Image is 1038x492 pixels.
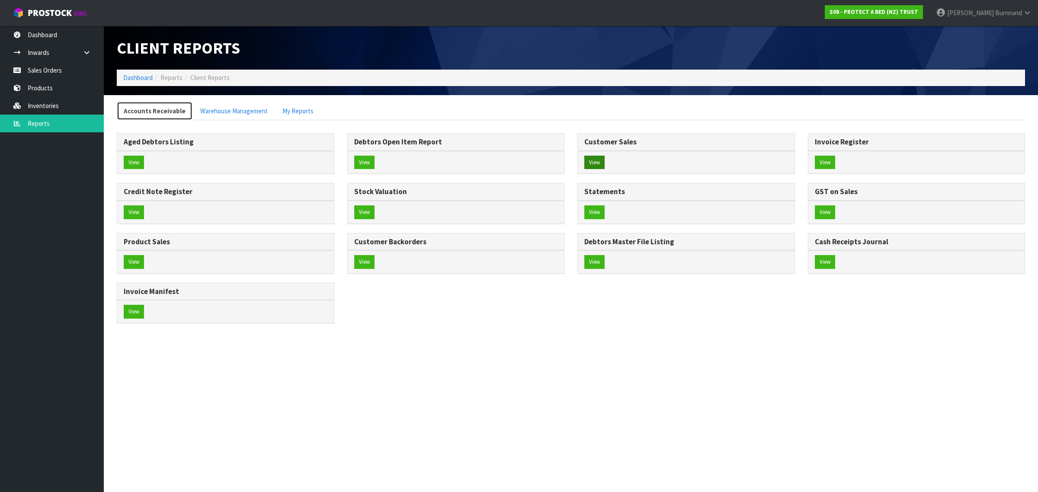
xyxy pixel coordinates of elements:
button: View [354,255,375,269]
span: Burnnand [995,9,1022,17]
button: View [815,205,835,219]
h3: Debtors Open Item Report [354,138,558,146]
h3: Invoice Manifest [124,288,327,296]
h3: GST on Sales [815,188,1019,196]
h3: Customer Sales [584,138,788,146]
button: View [354,205,375,219]
h3: Stock Valuation [354,188,558,196]
h3: Customer Backorders [354,238,558,246]
a: My Reports [276,102,320,120]
img: cube-alt.png [13,7,24,18]
button: View [584,205,605,219]
button: View [354,156,375,169]
a: Accounts Receivable [117,102,192,120]
h3: Invoice Register [815,138,1019,146]
button: View [124,156,144,169]
button: View [815,255,835,269]
h3: Statements [584,188,788,196]
span: Reports [160,73,183,82]
h3: Cash Receipts Journal [815,238,1019,246]
button: View [124,305,144,319]
small: WMS [74,10,87,18]
h3: Aged Debtors Listing [124,138,327,146]
span: Client Reports [190,73,230,82]
button: View [124,255,144,269]
span: [PERSON_NAME] [947,9,994,17]
span: Client Reports [117,38,240,58]
button: View [124,205,144,219]
h3: Credit Note Register [124,188,327,196]
h3: Product Sales [124,238,327,246]
a: Warehouse Management [193,102,275,120]
button: View [584,255,605,269]
strong: S08 - PROTECT A BED (NZ) TRUST [830,8,918,16]
span: ProStock [28,7,72,19]
h3: Debtors Master File Listing [584,238,788,246]
a: Dashboard [123,73,153,82]
button: View [815,156,835,169]
button: View [584,156,605,169]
